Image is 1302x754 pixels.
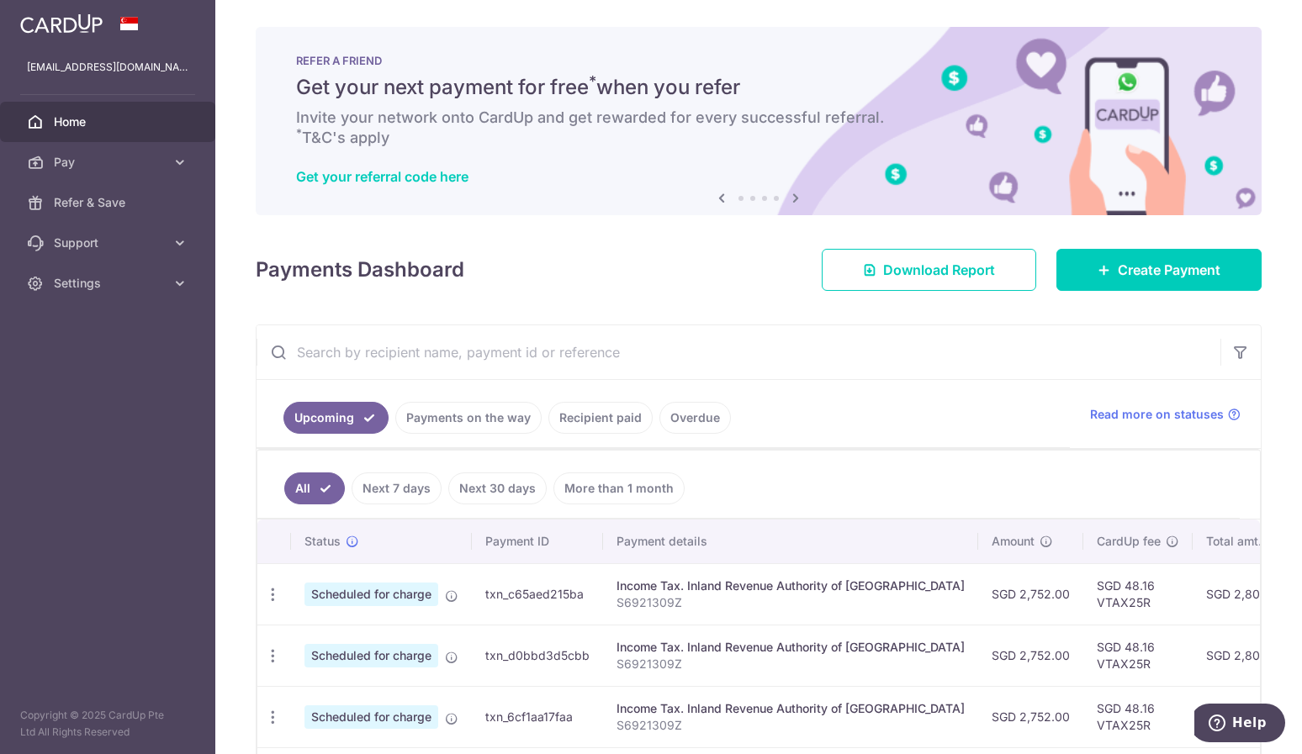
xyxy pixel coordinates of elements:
[304,533,341,550] span: Status
[257,325,1220,379] input: Search by recipient name, payment id or reference
[617,639,965,656] div: Income Tax. Inland Revenue Authority of [GEOGRAPHIC_DATA]
[448,472,547,504] a: Next 30 days
[1090,406,1241,423] a: Read more on statuses
[54,154,165,171] span: Pay
[617,700,965,717] div: Income Tax. Inland Revenue Authority of [GEOGRAPHIC_DATA]
[304,583,438,606] span: Scheduled for charge
[1083,686,1193,747] td: SGD 48.16 VTAX25R
[296,54,1221,67] p: REFER A FRIEND
[1090,406,1224,423] span: Read more on statuses
[256,255,464,285] h4: Payments Dashboard
[54,275,165,292] span: Settings
[284,472,345,504] a: All
[553,472,685,504] a: More than 1 month
[992,533,1035,550] span: Amount
[296,74,1221,101] h5: Get your next payment for free when you refer
[256,27,1262,215] img: RAF banner
[1193,563,1296,625] td: SGD 2,800.16
[472,625,603,686] td: txn_d0bbd3d5cbb
[472,563,603,625] td: txn_c65aed215ba
[27,59,188,76] p: [EMAIL_ADDRESS][DOMAIN_NAME]
[1194,704,1285,746] iframe: Opens a widget where you can find more information
[978,686,1083,747] td: SGD 2,752.00
[283,402,389,434] a: Upcoming
[304,644,438,667] span: Scheduled for charge
[603,519,978,563] th: Payment details
[54,235,165,251] span: Support
[54,194,165,211] span: Refer & Save
[1206,533,1262,550] span: Total amt.
[659,402,731,434] a: Overdue
[1193,625,1296,686] td: SGD 2,800.16
[472,686,603,747] td: txn_6cf1aa17faa
[1118,260,1220,280] span: Create Payment
[54,113,165,130] span: Home
[395,402,542,434] a: Payments on the way
[883,260,995,280] span: Download Report
[617,594,965,611] p: S6921309Z
[617,717,965,734] p: S6921309Z
[822,249,1036,291] a: Download Report
[1083,563,1193,625] td: SGD 48.16 VTAX25R
[978,625,1083,686] td: SGD 2,752.00
[296,108,1221,148] h6: Invite your network onto CardUp and get rewarded for every successful referral. T&C's apply
[296,168,468,185] a: Get your referral code here
[548,402,653,434] a: Recipient paid
[472,519,603,563] th: Payment ID
[617,656,965,672] p: S6921309Z
[1083,625,1193,686] td: SGD 48.16 VTAX25R
[1056,249,1262,291] a: Create Payment
[20,13,103,34] img: CardUp
[978,563,1083,625] td: SGD 2,752.00
[1193,686,1296,747] td: SGD 2,800.16
[304,705,438,729] span: Scheduled for charge
[1097,533,1161,550] span: CardUp fee
[617,577,965,594] div: Income Tax. Inland Revenue Authority of [GEOGRAPHIC_DATA]
[352,472,442,504] a: Next 7 days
